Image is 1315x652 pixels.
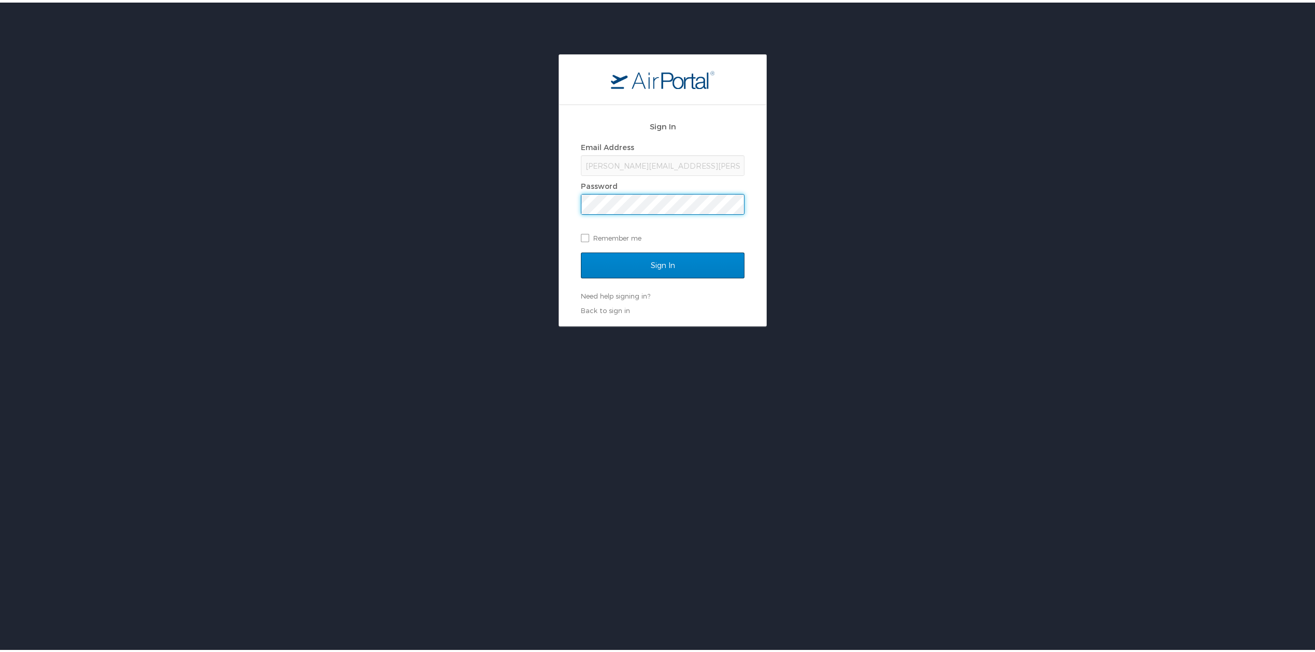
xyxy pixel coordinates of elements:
[611,68,714,86] img: logo
[581,179,618,188] label: Password
[581,289,650,298] a: Need help signing in?
[581,118,744,130] h2: Sign In
[581,140,634,149] label: Email Address
[581,304,630,312] a: Back to sign in
[581,228,744,243] label: Remember me
[581,250,744,276] input: Sign In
